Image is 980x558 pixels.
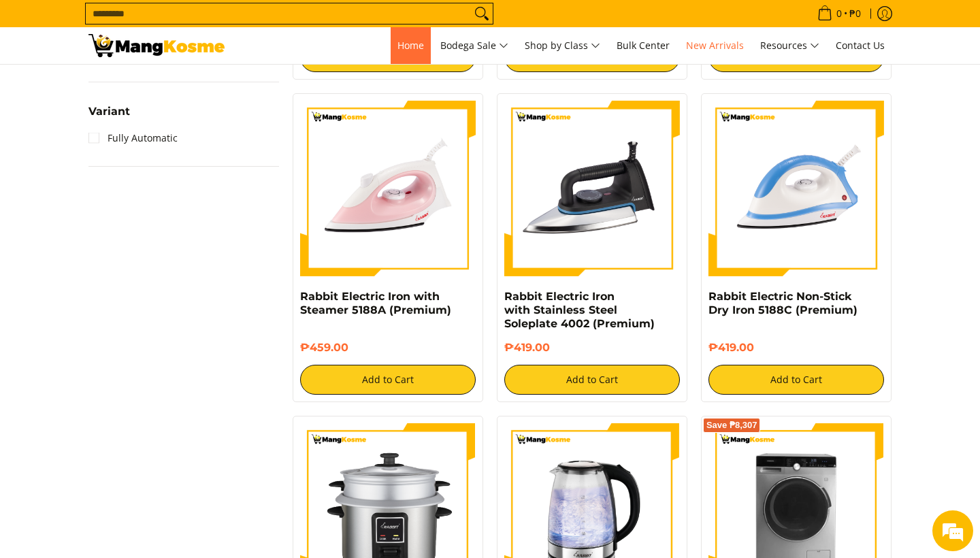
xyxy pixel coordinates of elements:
img: https://mangkosme.com/products/rabbit-eletric-iron-with-steamer-5188a-class-a [300,101,476,276]
a: Resources [753,27,826,64]
span: ₱0 [847,9,863,18]
h6: ₱419.00 [504,341,680,355]
a: Rabbit Electric Iron with Stainless Steel Soleplate 4002 (Premium) [504,290,655,330]
span: Resources [760,37,819,54]
summary: Open [88,106,130,127]
a: New Arrivals [679,27,751,64]
span: We're online! [79,171,188,309]
button: Add to Cart [504,365,680,395]
span: 0 [834,9,844,18]
a: Contact Us [829,27,892,64]
span: Shop by Class [525,37,600,54]
img: https://mangkosme.com/products/rabbit-electric-non-stick-dry-iron-5188c-class-a [708,101,884,276]
div: Minimize live chat window [223,7,256,39]
nav: Main Menu [238,27,892,64]
span: New Arrivals [686,39,744,52]
span: Save ₱8,307 [706,421,757,429]
a: Shop by Class [518,27,607,64]
a: Home [391,27,431,64]
span: • [813,6,865,21]
span: Home [397,39,424,52]
button: Add to Cart [300,365,476,395]
a: Fully Automatic [88,127,178,149]
div: Chat with us now [71,76,229,94]
img: https://mangkosme.com/products/rabbit-electric-iron-with-stainless-steel-soleplate-4002-class-a [504,101,680,276]
textarea: Type your message and hit 'Enter' [7,372,259,419]
a: Rabbit Electric Non-Stick Dry Iron 5188C (Premium) [708,290,857,316]
span: Bodega Sale [440,37,508,54]
a: Bodega Sale [434,27,515,64]
span: Bulk Center [617,39,670,52]
h6: ₱459.00 [300,341,476,355]
h6: ₱419.00 [708,341,884,355]
a: Rabbit Electric Iron with Steamer 5188A (Premium) [300,290,451,316]
span: Contact Us [836,39,885,52]
button: Search [471,3,493,24]
button: Add to Cart [708,365,884,395]
span: Variant [88,106,130,117]
img: New Arrivals: Fresh Release from The Premium Brands l Mang Kosme [88,34,225,57]
a: Bulk Center [610,27,676,64]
